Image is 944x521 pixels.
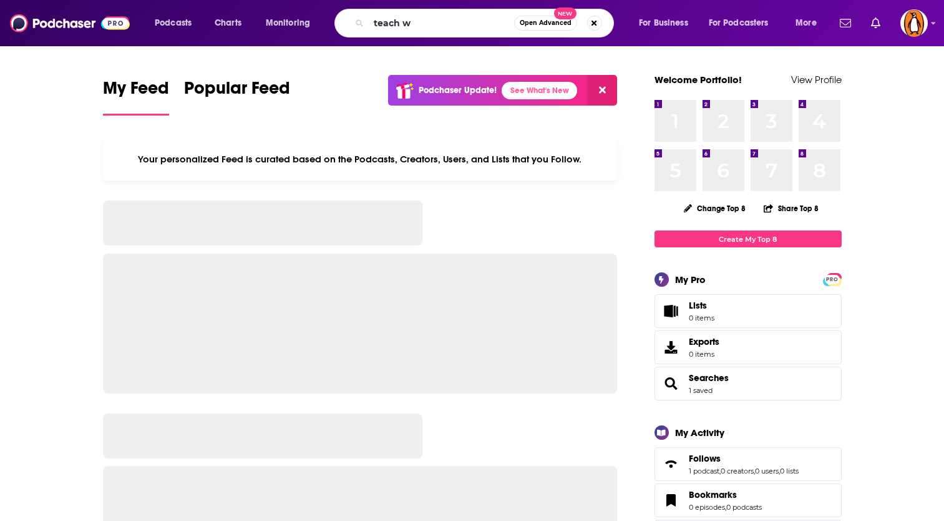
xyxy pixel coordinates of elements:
[725,503,726,512] span: ,
[689,336,719,347] span: Exports
[689,350,719,359] span: 0 items
[207,13,249,33] a: Charts
[654,74,742,86] a: Welcome Portfolio!
[654,330,842,364] a: Exports
[763,196,819,221] button: Share Top 8
[659,302,684,320] span: Lists
[639,14,688,32] span: For Business
[689,386,713,395] a: 1 saved
[654,484,842,517] span: Bookmarks
[654,294,842,328] a: Lists
[689,489,737,500] span: Bookmarks
[419,85,497,96] p: Podchaser Update!
[866,12,885,34] a: Show notifications dropdown
[103,77,169,106] span: My Feed
[709,14,769,32] span: For Podcasters
[755,467,779,475] a: 0 users
[900,9,928,37] img: User Profile
[754,467,755,475] span: ,
[184,77,290,106] span: Popular Feed
[689,503,725,512] a: 0 episodes
[554,7,577,19] span: New
[10,11,130,35] img: Podchaser - Follow, Share and Rate Podcasts
[215,14,241,32] span: Charts
[502,82,577,99] a: See What's New
[701,13,787,33] button: open menu
[675,274,706,285] div: My Pro
[787,13,832,33] button: open menu
[780,467,799,475] a: 0 lists
[689,453,721,464] span: Follows
[689,453,799,464] a: Follows
[900,9,928,37] span: Logged in as penguin_portfolio
[146,13,208,33] button: open menu
[346,9,626,37] div: Search podcasts, credits, & more...
[654,231,842,247] a: Create My Top 8
[630,13,704,33] button: open menu
[654,367,842,400] span: Searches
[900,9,928,37] button: Show profile menu
[103,77,169,116] a: My Feed
[654,447,842,481] span: Follows
[825,275,840,284] span: PRO
[779,467,780,475] span: ,
[184,77,290,116] a: Popular Feed
[659,339,684,356] span: Exports
[520,20,572,26] span: Open Advanced
[659,375,684,392] a: Searches
[689,372,729,384] a: Searches
[825,274,840,284] a: PRO
[689,300,714,311] span: Lists
[689,314,714,322] span: 0 items
[726,503,762,512] a: 0 podcasts
[689,467,719,475] a: 1 podcast
[514,16,577,31] button: Open AdvancedNew
[257,13,326,33] button: open menu
[155,14,192,32] span: Podcasts
[676,201,754,216] button: Change Top 8
[675,427,724,439] div: My Activity
[369,13,514,33] input: Search podcasts, credits, & more...
[796,14,817,32] span: More
[721,467,754,475] a: 0 creators
[659,455,684,473] a: Follows
[659,492,684,509] a: Bookmarks
[791,74,842,86] a: View Profile
[719,467,721,475] span: ,
[103,138,618,181] div: Your personalized Feed is curated based on the Podcasts, Creators, Users, and Lists that you Follow.
[835,12,856,34] a: Show notifications dropdown
[266,14,310,32] span: Monitoring
[689,300,707,311] span: Lists
[689,489,762,500] a: Bookmarks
